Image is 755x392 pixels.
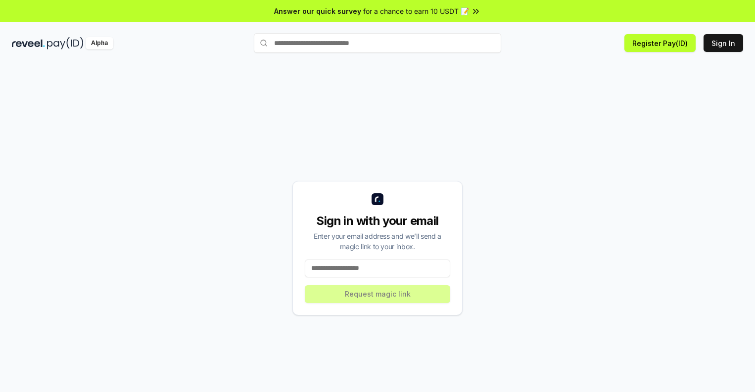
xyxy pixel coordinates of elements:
button: Register Pay(ID) [624,34,696,52]
div: Sign in with your email [305,213,450,229]
button: Sign In [704,34,743,52]
div: Alpha [86,37,113,49]
div: Enter your email address and we’ll send a magic link to your inbox. [305,231,450,252]
span: for a chance to earn 10 USDT 📝 [363,6,469,16]
span: Answer our quick survey [274,6,361,16]
img: logo_small [372,193,383,205]
img: reveel_dark [12,37,45,49]
img: pay_id [47,37,84,49]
